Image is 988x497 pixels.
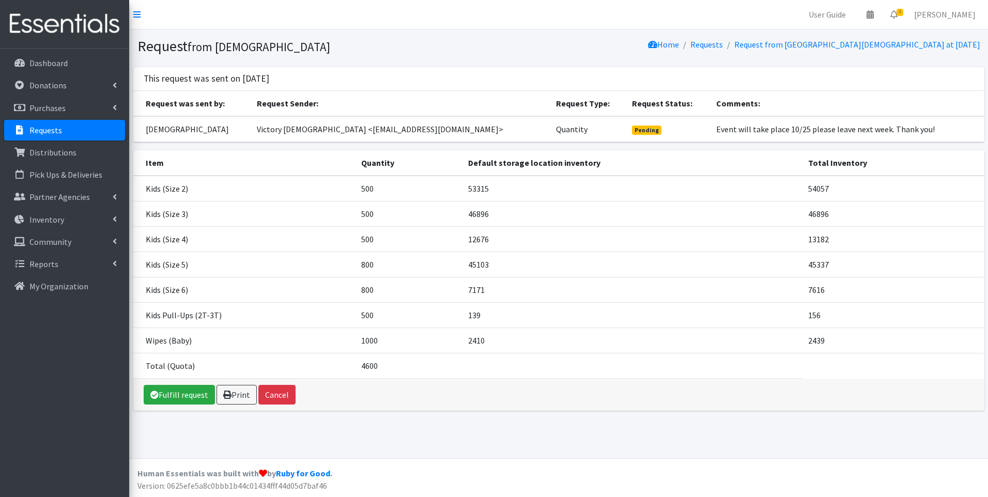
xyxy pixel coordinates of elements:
[133,302,356,328] td: Kids Pull-Ups (2T-3T)
[144,385,215,405] a: Fulfill request
[29,214,64,225] p: Inventory
[355,353,462,378] td: 4600
[462,302,802,328] td: 139
[133,150,356,176] th: Item
[802,226,984,252] td: 13182
[734,39,980,50] a: Request from [GEOGRAPHIC_DATA][DEMOGRAPHIC_DATA] at [DATE]
[144,73,269,84] h3: This request was sent on [DATE]
[133,226,356,252] td: Kids (Size 4)
[4,53,125,73] a: Dashboard
[133,328,356,353] td: Wipes (Baby)
[710,91,984,116] th: Comments:
[4,276,125,297] a: My Organization
[29,103,66,113] p: Purchases
[355,277,462,302] td: 800
[133,176,356,201] td: Kids (Size 2)
[4,187,125,207] a: Partner Agencies
[550,91,626,116] th: Request Type:
[802,150,984,176] th: Total Inventory
[29,80,67,90] p: Donations
[802,277,984,302] td: 7616
[355,302,462,328] td: 500
[802,328,984,353] td: 2439
[4,231,125,252] a: Community
[690,39,723,50] a: Requests
[133,252,356,277] td: Kids (Size 5)
[137,468,332,478] strong: Human Essentials was built with by .
[882,4,906,25] a: 4
[550,116,626,142] td: Quantity
[462,252,802,277] td: 45103
[802,252,984,277] td: 45337
[462,201,802,226] td: 46896
[217,385,257,405] a: Print
[4,164,125,185] a: Pick Ups & Deliveries
[4,209,125,230] a: Inventory
[29,125,62,135] p: Requests
[29,169,102,180] p: Pick Ups & Deliveries
[355,226,462,252] td: 500
[4,75,125,96] a: Donations
[462,176,802,201] td: 53315
[133,116,251,142] td: [DEMOGRAPHIC_DATA]
[802,201,984,226] td: 46896
[29,147,76,158] p: Distributions
[355,328,462,353] td: 1000
[800,4,854,25] a: User Guide
[4,254,125,274] a: Reports
[355,150,462,176] th: Quantity
[802,302,984,328] td: 156
[251,91,550,116] th: Request Sender:
[133,201,356,226] td: Kids (Size 3)
[462,150,802,176] th: Default storage location inventory
[355,252,462,277] td: 800
[276,468,330,478] a: Ruby for Good
[29,259,58,269] p: Reports
[4,120,125,141] a: Requests
[462,226,802,252] td: 12676
[648,39,679,50] a: Home
[4,7,125,41] img: HumanEssentials
[906,4,984,25] a: [PERSON_NAME]
[133,353,356,378] td: Total (Quota)
[802,176,984,201] td: 54057
[29,192,90,202] p: Partner Agencies
[355,176,462,201] td: 500
[710,116,984,142] td: Event will take place 10/25 please leave next week. Thank you!
[4,142,125,163] a: Distributions
[462,277,802,302] td: 7171
[29,237,71,247] p: Community
[626,91,710,116] th: Request Status:
[897,9,903,16] span: 4
[355,201,462,226] td: 500
[133,91,251,116] th: Request was sent by:
[258,385,296,405] button: Cancel
[251,116,550,142] td: Victory [DEMOGRAPHIC_DATA] <[EMAIL_ADDRESS][DOMAIN_NAME]>
[4,98,125,118] a: Purchases
[462,328,802,353] td: 2410
[29,281,88,291] p: My Organization
[188,39,330,54] small: from [DEMOGRAPHIC_DATA]
[137,37,555,55] h1: Request
[137,480,327,491] span: Version: 0625efe5a8c0bbb1b44c01434fff44d05d7baf46
[133,277,356,302] td: Kids (Size 6)
[632,126,661,135] span: Pending
[29,58,68,68] p: Dashboard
